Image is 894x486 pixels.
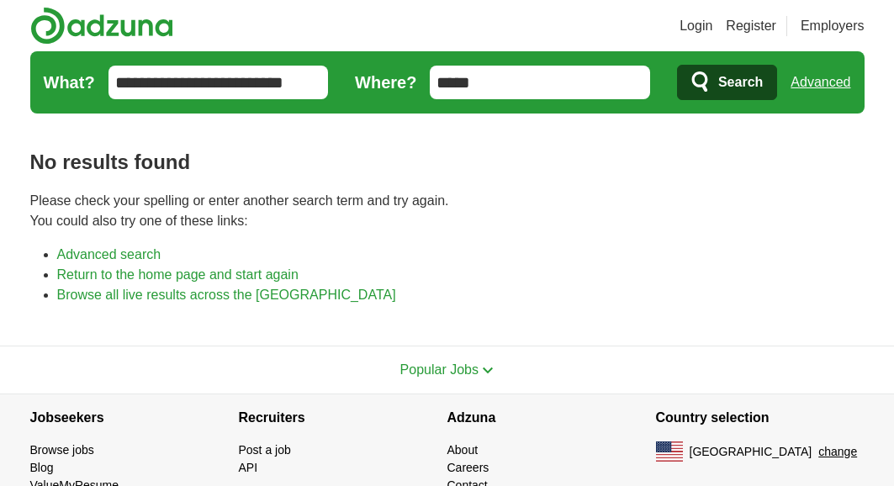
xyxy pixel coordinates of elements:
span: Search [718,66,763,99]
a: Blog [30,461,54,474]
button: change [818,443,857,461]
span: [GEOGRAPHIC_DATA] [690,443,812,461]
a: Post a job [239,443,291,457]
a: About [447,443,479,457]
img: Adzuna logo [30,7,173,45]
h1: No results found [30,147,865,177]
a: API [239,461,258,474]
h4: Country selection [656,394,865,441]
a: Employers [801,16,865,36]
img: toggle icon [482,367,494,374]
a: Browse all live results across the [GEOGRAPHIC_DATA] [57,288,396,302]
a: Advanced [791,66,850,99]
label: Where? [355,70,416,95]
p: Please check your spelling or enter another search term and try again. You could also try one of ... [30,191,865,231]
img: US flag [656,441,683,462]
a: Advanced search [57,247,161,261]
a: Register [726,16,776,36]
label: What? [44,70,95,95]
button: Search [677,65,777,100]
a: Return to the home page and start again [57,267,299,282]
a: Login [680,16,712,36]
a: Browse jobs [30,443,94,457]
span: Popular Jobs [400,362,479,377]
a: Careers [447,461,489,474]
